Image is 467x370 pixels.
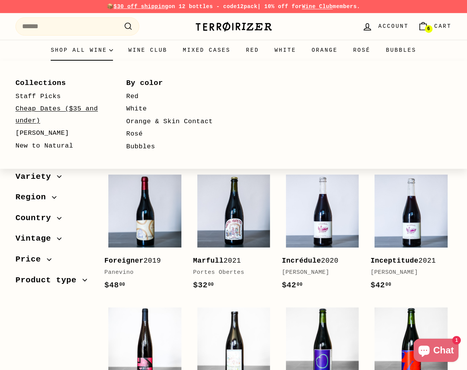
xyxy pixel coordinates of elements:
[104,255,178,266] div: 2019
[15,127,104,140] a: [PERSON_NAME]
[15,2,452,11] p: 📦 on 12 bottles - code | 10% off for members.
[15,189,92,210] button: Region
[15,90,104,103] a: Staff Picks
[282,171,363,300] a: Incrédule2020[PERSON_NAME]
[15,212,57,225] span: Country
[427,26,430,32] span: 6
[378,22,409,31] span: Account
[15,191,52,204] span: Region
[15,168,92,189] button: Variety
[282,281,303,290] span: $42
[15,272,92,293] button: Product type
[304,40,345,61] a: Orange
[126,141,214,153] a: Bubbles
[119,282,125,287] sup: 00
[15,274,82,287] span: Product type
[175,40,238,61] a: Mixed Cases
[378,40,424,61] a: Bubbles
[104,257,144,265] b: Foreigner
[371,268,444,277] div: [PERSON_NAME]
[208,282,214,287] sup: 00
[282,257,321,265] b: Incrédule
[126,103,214,115] a: White
[193,255,266,266] div: 2021
[126,115,214,128] a: Orange & Skin Contact
[15,76,104,90] a: Collections
[126,128,214,141] a: Rosé
[15,140,104,153] a: New to Natural
[114,3,169,10] span: $30 off shipping
[267,40,304,61] a: White
[15,253,47,266] span: Price
[371,281,392,290] span: $42
[15,230,92,251] button: Vintage
[43,40,121,61] summary: Shop all wine
[302,3,333,10] a: Wine Club
[193,281,214,290] span: $32
[371,255,444,266] div: 2021
[104,268,178,277] div: Panevino
[15,170,57,183] span: Variety
[282,268,355,277] div: [PERSON_NAME]
[434,22,452,31] span: Cart
[371,171,452,300] a: Inceptitude2021[PERSON_NAME]
[104,171,185,300] a: Foreigner2019Panevino
[346,40,378,61] a: Rosé
[126,76,214,90] a: By color
[104,281,125,290] span: $48
[371,257,419,265] b: Inceptitude
[238,40,267,61] a: Red
[411,339,461,364] inbox-online-store-chat: Shopify online store chat
[358,15,413,38] a: Account
[126,90,214,103] a: Red
[297,282,303,287] sup: 00
[193,171,274,300] a: Marfull2021Portes Obertes
[15,210,92,231] button: Country
[413,15,456,38] a: Cart
[385,282,391,287] sup: 00
[193,268,266,277] div: Portes Obertes
[121,40,175,61] a: Wine Club
[193,257,224,265] b: Marfull
[237,3,257,10] strong: 12pack
[15,232,57,245] span: Vintage
[15,251,92,272] button: Price
[282,255,355,266] div: 2020
[15,103,104,127] a: Cheap Dates ($35 and under)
